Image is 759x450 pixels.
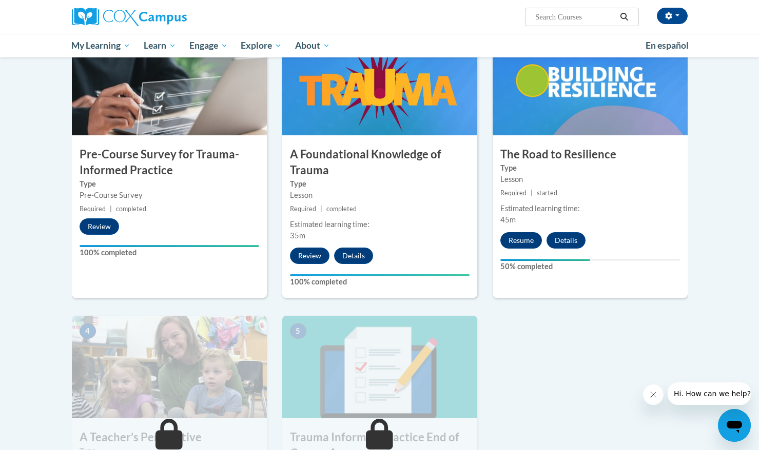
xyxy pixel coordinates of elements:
span: 35m [290,231,305,240]
a: Learn [137,34,183,57]
img: Course Image [282,33,477,135]
a: About [288,34,337,57]
span: Explore [241,39,282,52]
button: Resume [500,232,542,249]
label: 50% completed [500,261,680,272]
h3: A Teacher’s Perspective [72,429,267,445]
span: completed [326,205,357,213]
img: Course Image [72,316,267,418]
h3: The Road to Resilience [493,147,688,162]
div: Lesson [500,174,680,185]
span: 45m [500,215,516,224]
label: 100% completed [290,276,470,288]
div: Your progress [80,245,259,247]
span: started [537,189,557,197]
div: Pre-Course Survey [80,190,259,201]
span: My Learning [71,39,130,52]
span: Engage [189,39,228,52]
span: Learn [144,39,176,52]
iframe: Close message [643,384,664,405]
input: Search Courses [534,11,616,23]
h3: Pre-Course Survey for Trauma-Informed Practice [72,147,267,178]
button: Account Settings [657,8,688,24]
img: Course Image [72,33,267,135]
label: Type [290,178,470,190]
button: Search [616,11,632,23]
span: | [320,205,322,213]
a: Explore [234,34,288,57]
h3: A Foundational Knowledge of Trauma [282,147,477,178]
span: | [110,205,112,213]
span: Required [500,189,527,197]
iframe: Message from company [668,382,751,405]
div: Main menu [56,34,703,57]
span: completed [116,205,146,213]
a: Cox Campus [72,8,267,26]
img: Cox Campus [72,8,187,26]
label: 100% completed [80,247,259,258]
span: 4 [80,323,96,339]
button: Review [290,248,329,264]
div: Estimated learning time: [500,203,680,214]
button: Details [547,232,586,249]
div: Estimated learning time: [290,219,470,230]
iframe: Button to launch messaging window [718,409,751,442]
span: | [531,189,533,197]
label: Type [500,162,680,174]
label: Type [80,178,259,190]
span: En español [646,40,689,51]
a: En español [639,35,695,56]
div: Lesson [290,190,470,201]
span: About [295,39,330,52]
a: My Learning [65,34,138,57]
span: Required [290,205,316,213]
span: Required [80,205,106,213]
img: Course Image [493,33,688,135]
button: Review [80,218,119,235]
span: 5 [290,323,306,339]
div: Your progress [500,259,590,261]
a: Engage [183,34,235,57]
button: Details [334,248,373,264]
img: Course Image [282,316,477,418]
div: Your progress [290,274,470,276]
